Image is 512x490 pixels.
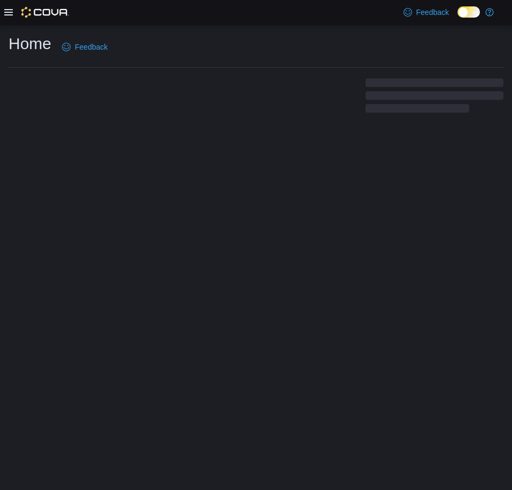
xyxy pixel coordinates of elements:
[75,42,107,52] span: Feedback
[366,81,503,115] span: Loading
[416,7,449,18] span: Feedback
[21,7,69,18] img: Cova
[58,36,112,58] a: Feedback
[399,2,453,23] a: Feedback
[457,6,480,18] input: Dark Mode
[9,33,51,54] h1: Home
